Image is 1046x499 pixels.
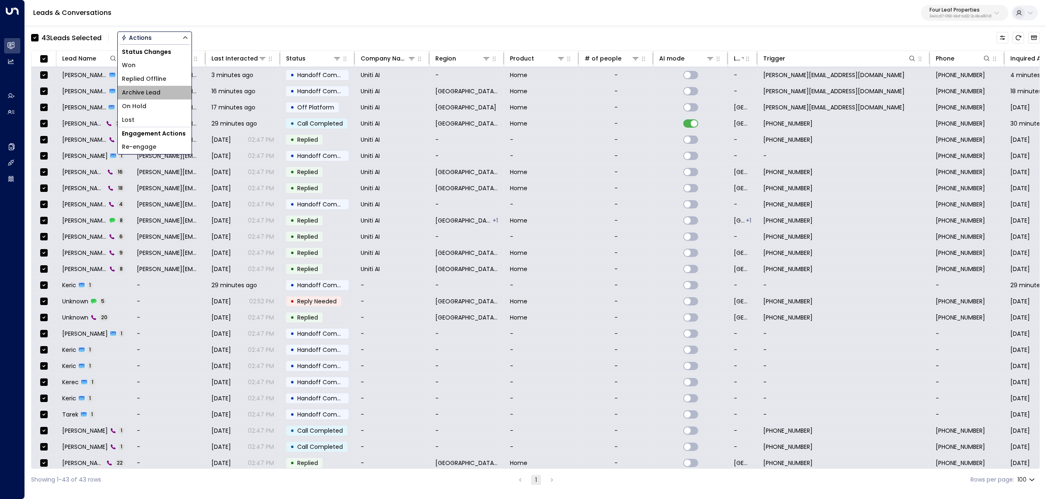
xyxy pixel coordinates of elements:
[137,233,199,241] span: kerric@getuniti.com
[62,87,107,95] span: Kerric Knowles
[355,455,430,471] td: -
[585,53,640,63] div: # of people
[936,103,985,111] span: +12532612671
[361,71,380,79] span: Uniti AI
[117,201,125,208] span: 4
[936,152,985,160] span: +12532612671
[435,184,498,192] span: Central Michigan
[728,407,757,422] td: -
[728,326,757,342] td: -
[763,216,813,225] span: +12532612671
[361,200,380,208] span: Uniti AI
[757,358,930,374] td: -
[361,184,380,192] span: Uniti AI
[297,71,356,79] span: Handoff Completed
[39,86,49,97] span: Toggle select row
[355,310,430,325] td: -
[297,103,334,111] span: Off Platform
[510,168,527,176] span: Home
[62,53,96,63] div: Lead Name
[248,136,274,144] p: 02:47 PM
[930,15,992,18] p: 34e1cd17-0f68-49af-bd32-3c48ce8611d1
[510,249,527,257] span: Home
[290,149,294,163] div: •
[614,216,618,225] div: -
[131,374,206,390] td: -
[355,423,430,438] td: -
[435,87,498,95] span: Central Michigan
[131,423,206,438] td: -
[1010,233,1030,241] span: Aug 19, 2025
[211,168,231,176] span: Yesterday
[39,199,49,210] span: Toggle select row
[297,119,343,128] span: Call Completed
[211,200,231,208] span: Yesterday
[361,152,380,160] span: Uniti AI
[614,87,618,95] div: -
[510,71,527,79] span: Home
[757,342,930,358] td: -
[62,168,105,176] span: Kerric Knowles
[930,7,992,12] p: Four Leaf Properties
[118,217,125,224] span: 8
[121,34,152,41] div: Actions
[211,87,255,95] span: 16 minutes ago
[62,53,117,63] div: Lead Name
[131,310,206,325] td: -
[936,184,985,192] span: +12532612671
[430,196,504,212] td: -
[290,262,294,276] div: •
[361,233,380,241] span: Uniti AI
[504,148,579,164] td: -
[531,475,541,485] button: page 1
[211,249,231,257] span: Yesterday
[936,71,985,79] span: +12532612671
[211,53,258,63] div: Last Interacted
[614,119,618,128] div: -
[1010,168,1030,176] span: Aug 19, 2025
[504,439,579,455] td: -
[39,232,49,242] span: Toggle select row
[119,152,124,159] span: 1
[763,87,905,95] span: kerric@getuniti.com
[248,152,274,160] p: 02:47 PM
[757,390,930,406] td: -
[936,53,991,63] div: Phone
[734,216,745,225] span: Wildflower Crossing
[757,326,930,342] td: -
[211,184,231,192] span: Yesterday
[930,374,1005,390] td: -
[728,132,757,148] td: -
[290,165,294,179] div: •
[728,83,757,99] td: -
[435,216,492,225] span: Central Michigan
[435,119,498,128] span: Central Michigan
[137,265,199,273] span: kerric@getuniti.com
[1028,32,1040,44] button: Archived Leads
[62,200,106,208] span: Kerric Knowles
[430,358,504,374] td: -
[62,119,104,128] span: Kerric Knowles
[734,103,751,111] span: Summerhill Village
[430,67,504,83] td: -
[763,249,813,257] span: +12532612671
[430,132,504,148] td: -
[757,148,930,164] td: -
[290,246,294,260] div: •
[659,53,714,63] div: AI mode
[116,168,125,175] span: 16
[763,71,905,79] span: kerric@getuniti.com
[1010,53,1044,63] div: Inquired At
[510,103,527,111] span: Home
[361,136,380,144] span: Uniti AI
[297,152,356,160] span: Handoff Completed
[248,168,274,176] p: 02:47 PM
[297,87,356,95] span: Handoff Completed
[728,423,757,438] td: -
[137,216,199,225] span: kerric@getuniti.com
[430,342,504,358] td: -
[504,407,579,422] td: -
[297,249,318,257] span: Replied
[211,119,257,128] span: 29 minutes ago
[62,184,105,192] span: Kerric Knowles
